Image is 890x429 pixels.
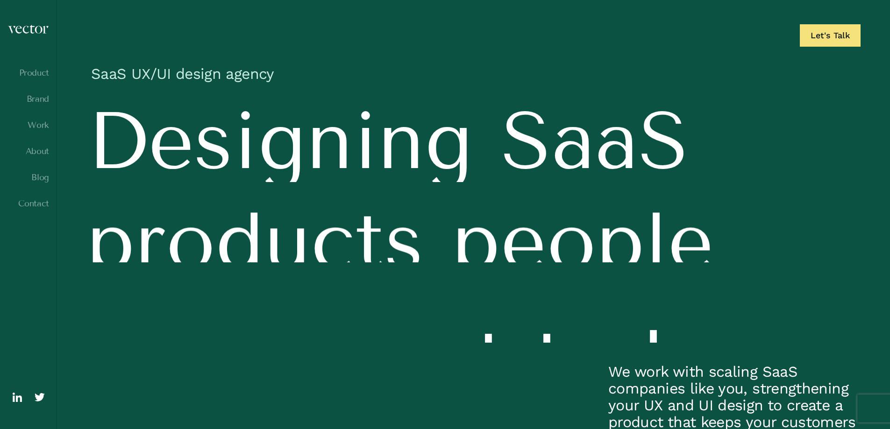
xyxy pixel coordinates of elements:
h1: SaaS UX/UI design agency [86,60,861,92]
a: Let's Talk [800,24,861,47]
a: About [7,147,49,156]
a: Contact [7,199,49,208]
span: people [452,201,714,281]
span: products [86,201,424,281]
a: Brand [7,94,49,104]
span: SaaS [501,101,689,181]
span: want [326,319,506,399]
span: to [534,319,614,399]
a: Work [7,120,49,130]
span: never [86,319,298,399]
a: Product [7,68,49,77]
span: Designing [86,101,473,181]
span: leave [642,319,842,399]
a: Blog [7,173,49,182]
